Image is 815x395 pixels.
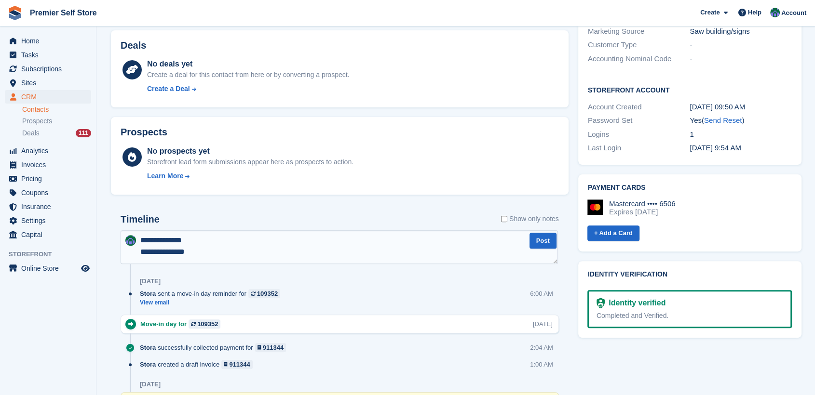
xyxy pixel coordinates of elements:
span: Storefront [9,250,96,259]
div: 911344 [263,343,284,352]
div: Saw building/signs [690,26,792,37]
span: Coupons [21,186,79,199]
input: Show only notes [501,214,507,224]
a: menu [5,200,91,213]
time: 2025-09-21 08:54:59 UTC [690,144,741,152]
span: CRM [21,90,79,104]
span: Analytics [21,144,79,158]
h2: Identity verification [588,271,792,278]
div: 6:00 AM [530,289,553,298]
a: menu [5,228,91,241]
a: 911344 [255,343,286,352]
a: Deals 111 [22,128,91,138]
a: menu [5,186,91,199]
div: - [690,39,792,51]
div: 2:04 AM [530,343,553,352]
h2: Deals [121,40,146,51]
div: Move-in day for [140,319,225,329]
div: Create a deal for this contact from here or by converting a prospect. [147,70,349,80]
img: Jo Granger [125,235,136,246]
img: Identity Verification Ready [597,298,605,308]
label: Show only notes [501,214,559,224]
div: Last Login [588,143,690,154]
span: Help [748,8,761,17]
span: Stora [140,360,156,369]
a: menu [5,62,91,76]
a: 109352 [189,319,220,329]
img: stora-icon-8386f47178a22dfd0bd8f6a31ec36ba5ce8667c1dd55bd0f319d3a0aa187defe.svg [8,6,22,20]
div: successfully collected payment for [140,343,291,352]
div: Mastercard •••• 6506 [609,199,676,208]
div: 109352 [197,319,218,329]
a: 911344 [221,360,253,369]
div: created a draft invoice [140,360,258,369]
span: Tasks [21,48,79,62]
a: menu [5,34,91,48]
span: Sites [21,76,79,90]
div: Identity verified [605,297,666,309]
div: Marketing Source [588,26,690,37]
div: Customer Type [588,39,690,51]
a: Prospects [22,116,91,126]
span: Prospects [22,117,52,126]
a: menu [5,48,91,62]
div: Password Set [588,115,690,126]
span: Home [21,34,79,48]
div: Learn More [147,171,183,181]
div: No prospects yet [147,145,353,157]
div: 911344 [229,360,250,369]
div: Logins [588,129,690,140]
div: Create a Deal [147,84,190,94]
a: Learn More [147,171,353,181]
span: Stora [140,343,156,352]
div: Expires [DATE] [609,208,676,216]
a: 109352 [248,289,280,298]
a: menu [5,90,91,104]
h2: Payment cards [588,184,792,192]
span: Deals [22,129,40,138]
div: 109352 [257,289,278,298]
span: Subscriptions [21,62,79,76]
a: Premier Self Store [26,5,101,21]
span: Account [781,8,806,18]
span: Online Store [21,262,79,275]
img: Jo Granger [770,8,780,17]
span: Insurance [21,200,79,213]
img: Mastercard Logo [587,199,603,215]
div: Account Created [588,102,690,113]
a: + Add a Card [587,225,639,241]
div: [DATE] [533,319,553,329]
a: Preview store [80,263,91,274]
h2: Timeline [121,214,160,225]
div: Completed and Verified. [597,311,783,321]
div: sent a move-in day reminder for [140,289,285,298]
div: No deals yet [147,58,349,70]
div: 1:00 AM [530,360,553,369]
a: Create a Deal [147,84,349,94]
span: Create [700,8,720,17]
a: Contacts [22,105,91,114]
h2: Storefront Account [588,85,792,94]
span: Invoices [21,158,79,171]
h2: Prospects [121,127,167,138]
span: Settings [21,214,79,227]
div: 1 [690,129,792,140]
span: Capital [21,228,79,241]
span: Pricing [21,172,79,185]
a: menu [5,158,91,171]
div: Yes [690,115,792,126]
a: Send Reset [704,116,742,124]
a: menu [5,144,91,158]
a: View email [140,299,285,307]
a: menu [5,214,91,227]
a: menu [5,76,91,90]
button: Post [530,233,557,249]
div: Accounting Nominal Code [588,53,690,65]
div: 111 [76,129,91,137]
span: Stora [140,289,156,298]
a: menu [5,262,91,275]
div: [DATE] 09:50 AM [690,102,792,113]
a: menu [5,172,91,185]
span: ( ) [702,116,744,124]
div: Storefront lead form submissions appear here as prospects to action. [147,157,353,167]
